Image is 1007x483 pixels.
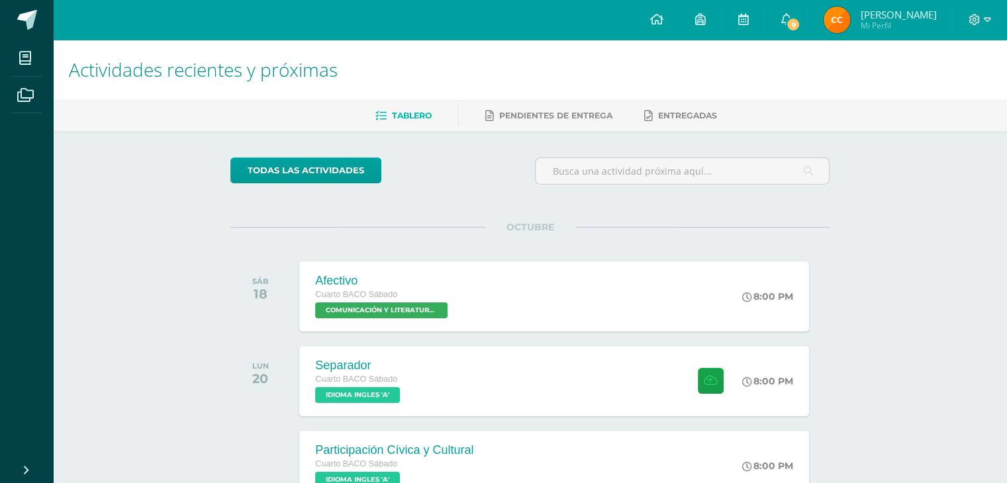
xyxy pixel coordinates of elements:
span: [PERSON_NAME] [860,8,936,21]
div: 8:00 PM [742,290,793,302]
div: SÁB [252,277,269,286]
a: Entregadas [644,105,717,126]
span: OCTUBRE [485,221,575,233]
span: Entregadas [658,110,717,120]
div: Afectivo [315,274,451,288]
a: Tablero [375,105,432,126]
a: todas las Actividades [230,157,381,183]
span: Cuarto BACO Sábado [315,459,397,468]
span: Cuarto BACO Sábado [315,374,397,384]
input: Busca una actividad próxima aquí... [536,158,829,184]
div: Separador [315,359,403,373]
span: Pendientes de entrega [499,110,612,120]
span: COMUNICACIÓN Y LITERATURA 'A' [315,302,448,318]
span: Tablero [392,110,432,120]
div: Participación Cívica y Cultural [315,443,473,457]
span: Mi Perfil [860,20,936,31]
span: Actividades recientes y próximas [69,57,338,82]
div: LUN [252,361,269,371]
a: Pendientes de entrega [485,105,612,126]
div: 20 [252,371,269,386]
div: 18 [252,286,269,302]
span: 9 [786,17,800,32]
div: 8:00 PM [742,460,793,472]
img: a4d6644e9c25f1b2551b38699865513a.png [824,7,850,33]
div: 8:00 PM [742,375,793,387]
span: IDIOMA INGLES 'A' [315,387,400,403]
span: Cuarto BACO Sábado [315,290,397,299]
